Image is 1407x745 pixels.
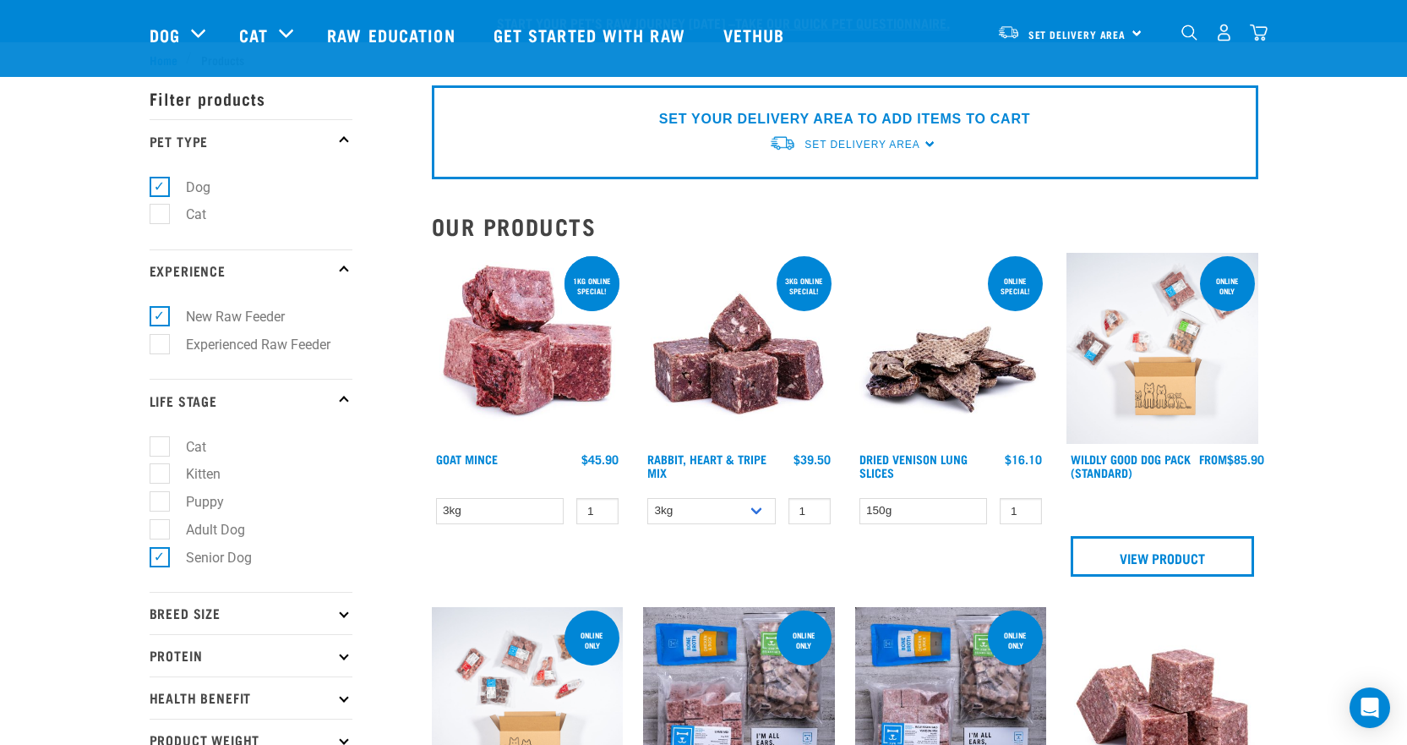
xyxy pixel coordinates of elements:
p: Protein [150,634,352,677]
a: Get started with Raw [477,1,706,68]
a: Cat [239,22,268,47]
span: Set Delivery Area [1028,31,1126,37]
label: Experienced Raw Feeder [159,334,337,355]
div: $39.50 [793,452,831,466]
a: View Product [1071,536,1254,577]
input: 1 [788,498,831,524]
a: Vethub [706,1,806,68]
input: 1 [576,498,619,524]
a: Raw Education [310,1,476,68]
img: 1175 Rabbit Heart Tripe Mix 01 [643,253,835,445]
p: Pet Type [150,119,352,162]
h2: Our Products [432,213,1258,239]
label: Dog [159,177,217,198]
a: Wildly Good Dog Pack (Standard) [1071,456,1191,475]
p: Breed Size [150,592,352,634]
span: Set Delivery Area [804,139,919,151]
label: Cat [159,436,213,457]
div: online only [777,622,832,658]
p: Health Benefit [150,677,352,719]
div: online only [988,622,1043,658]
img: home-icon@2x.png [1250,24,1268,41]
p: Experience [150,249,352,292]
p: SET YOUR DELIVERY AREA TO ADD ITEMS TO CART [659,109,1030,129]
img: user.png [1215,24,1233,41]
a: Goat Mince [436,456,498,462]
div: 3kg online special! [777,268,832,304]
div: Open Intercom Messenger [1350,687,1390,728]
label: Kitten [159,463,227,485]
img: van-moving.png [997,25,1020,40]
label: Puppy [159,491,231,512]
p: Filter products [150,77,352,119]
div: $16.10 [1005,452,1042,466]
div: Online Only [564,622,619,658]
img: 1304 Venison Lung Slices 01 [855,253,1047,445]
img: Dog 0 2sec [1066,253,1258,445]
div: ONLINE SPECIAL! [988,268,1043,304]
img: van-moving.png [769,134,796,152]
img: 1077 Wild Goat Mince 01 [432,253,624,445]
div: 1kg online special! [564,268,619,304]
a: Rabbit, Heart & Tripe Mix [647,456,766,475]
p: Life Stage [150,379,352,421]
label: Senior Dog [159,547,259,568]
label: New Raw Feeder [159,306,292,327]
div: $85.90 [1199,452,1264,466]
div: $45.90 [581,452,619,466]
a: Dried Venison Lung Slices [859,456,968,475]
label: Adult Dog [159,519,252,540]
img: home-icon-1@2x.png [1181,25,1197,41]
input: 1 [1000,498,1042,524]
label: Cat [159,204,213,225]
div: Online Only [1200,268,1255,304]
a: Dog [150,22,180,47]
span: FROM [1199,456,1227,462]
